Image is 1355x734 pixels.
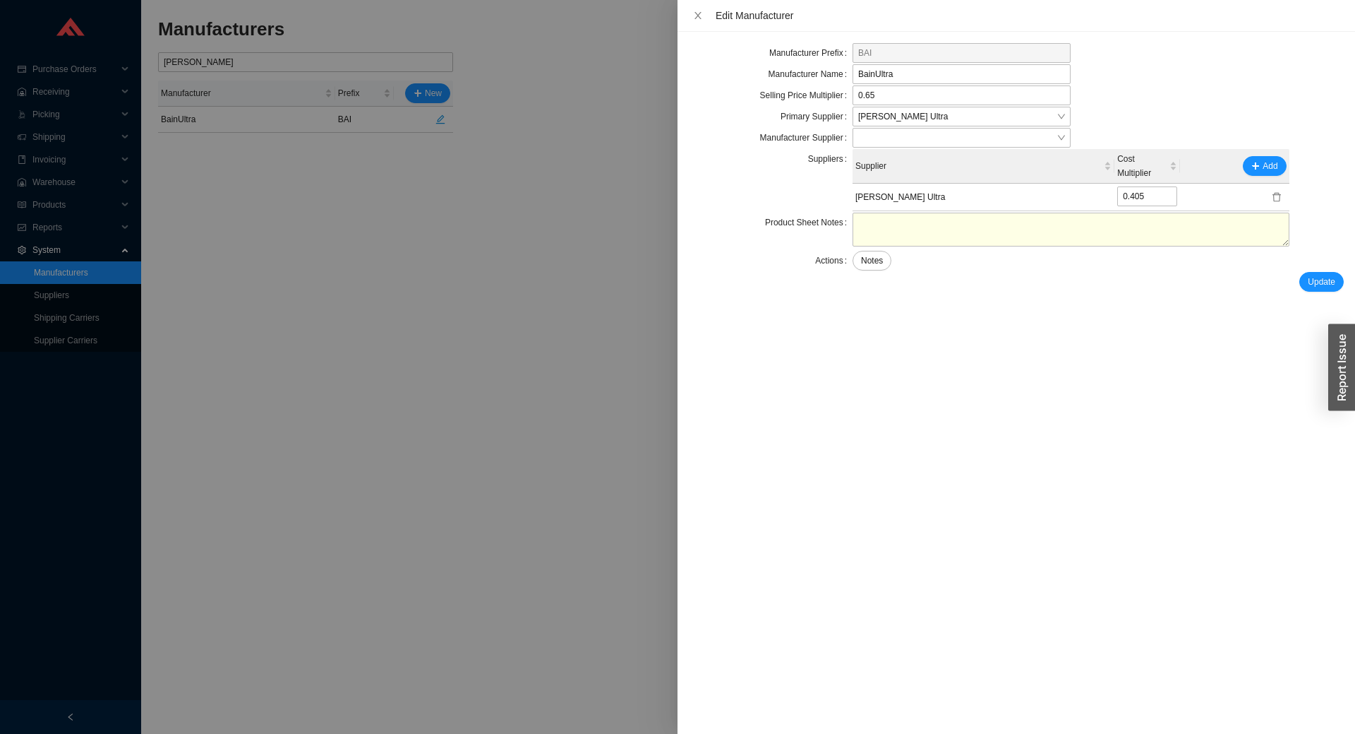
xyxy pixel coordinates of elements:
[1243,156,1286,176] button: plusAdd
[781,107,853,126] label: Primary Supplier
[858,107,1065,126] span: Bain Ultra
[861,254,883,268] span: Notes
[853,184,1114,211] td: [PERSON_NAME] Ultra
[693,11,703,20] span: close
[815,251,853,271] label: Actions
[1114,149,1180,184] th: Cost Multiplier sortable
[760,85,853,105] label: Selling Price Multiplier
[760,128,853,148] label: Manufacturer Supplier
[1263,159,1277,173] span: Add
[1299,272,1344,292] button: Update
[1117,152,1167,180] span: Cost Multiplier
[1251,162,1260,172] span: plus
[769,64,853,84] label: Manufacturer Name
[716,8,1344,23] div: Edit Manufacturer
[853,251,891,271] button: Notes
[689,10,707,21] button: Close
[769,43,853,63] label: Manufacturer Prefix
[765,213,853,232] label: Product Sheet Notes
[1308,275,1335,289] span: Update
[855,159,1101,173] span: Supplier
[808,149,853,169] label: Suppliers
[853,149,1114,184] th: Supplier sortable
